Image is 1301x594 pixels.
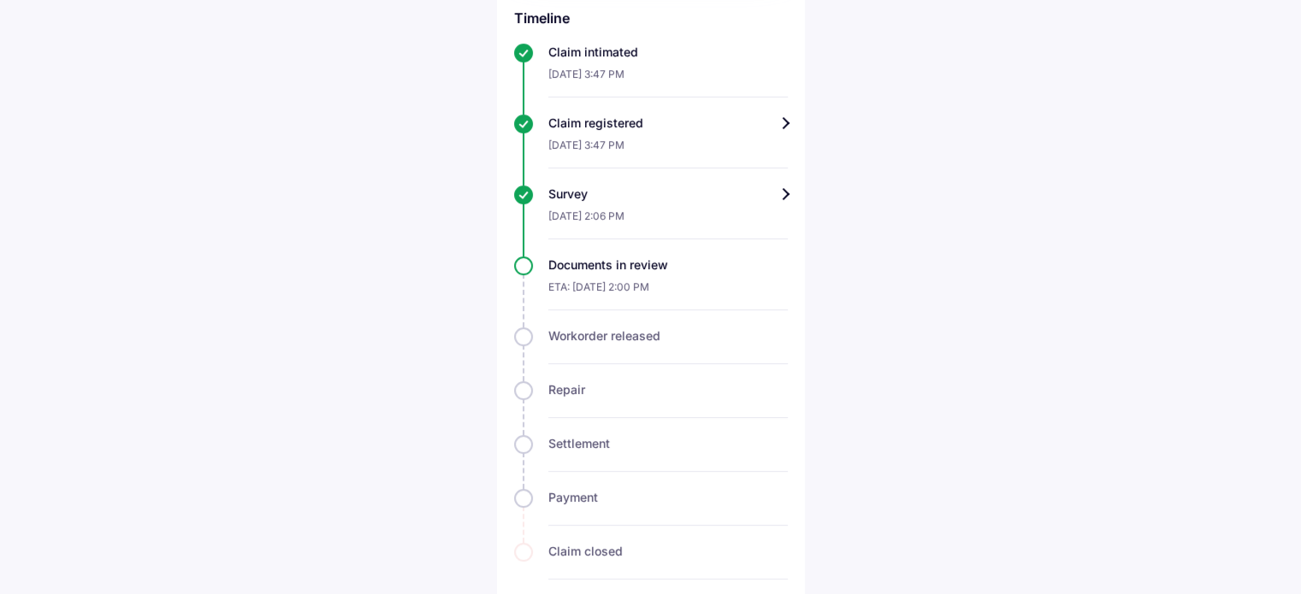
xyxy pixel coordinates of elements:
div: Claim closed [548,543,788,560]
div: Workorder released [548,327,788,344]
div: Repair [548,381,788,398]
div: [DATE] 3:47 PM [548,61,788,97]
div: Claim intimated [548,44,788,61]
div: Settlement [548,435,788,452]
div: [DATE] 2:06 PM [548,203,788,239]
div: Claim registered [548,115,788,132]
div: ETA: [DATE] 2:00 PM [548,273,788,310]
h6: Timeline [514,9,788,26]
div: Documents in review [548,256,788,273]
div: [DATE] 3:47 PM [548,132,788,168]
div: Survey [548,185,788,203]
div: Payment [548,489,788,506]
